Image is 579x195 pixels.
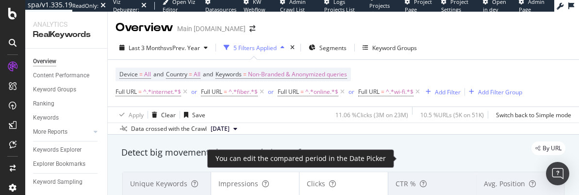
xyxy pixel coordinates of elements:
[177,24,246,34] div: Main [DOMAIN_NAME]
[335,111,408,119] div: 11.06 % Clicks ( 3M on 23M )
[131,124,207,133] div: Data crossed with the Crawl
[33,29,99,40] div: RealKeywords
[116,107,144,123] button: Apply
[116,19,173,36] div: Overview
[278,88,299,96] span: Full URL
[224,88,227,96] span: =
[33,71,89,81] div: Content Performance
[348,87,354,96] button: or
[139,70,143,78] span: =
[203,70,213,78] span: and
[33,145,100,155] a: Keywords Explorer
[33,113,59,123] div: Keywords
[305,85,338,99] span: ^.*online.*$
[531,142,565,155] div: legacy label
[492,107,571,123] button: Switch back to Simple mode
[161,111,176,119] div: Clear
[33,145,82,155] div: Keywords Explorer
[33,113,100,123] a: Keywords
[119,70,138,78] span: Device
[129,44,166,52] span: Last 3 Months
[130,179,187,188] span: Unique Keywords
[381,88,384,96] span: =
[211,124,230,133] span: 2025 Aug. 3rd
[189,70,192,78] span: =
[307,179,325,188] span: Clicks
[543,145,562,151] span: By URL
[386,85,414,99] span: ^.*wi-fi.*$
[33,56,100,67] a: Overview
[319,44,347,52] span: Segments
[396,179,416,188] span: CTR %
[33,177,100,187] a: Keyword Sampling
[243,70,247,78] span: =
[33,99,54,109] div: Ranking
[33,71,100,81] a: Content Performance
[33,127,91,137] a: More Reports
[435,88,461,96] div: Add Filter
[194,68,200,81] span: All
[229,85,258,99] span: ^.*fiber.*$
[249,25,255,32] div: arrow-right-arrow-left
[33,159,100,169] a: Explorer Bookmarks
[129,111,144,119] div: Apply
[288,43,297,53] div: times
[191,87,197,96] button: or
[496,111,571,119] div: Switch back to Simple mode
[116,40,212,55] button: Last 3 MonthsvsPrev. Year
[372,44,417,52] div: Keyword Groups
[33,159,85,169] div: Explorer Bookmarks
[215,154,386,163] div: You can edit the compared period in the Date Picker
[143,85,181,99] span: ^.*internet.*$
[369,2,390,17] span: Projects List
[218,179,258,188] span: Impressions
[33,56,56,67] div: Overview
[33,99,100,109] a: Ranking
[420,111,484,119] div: 10.5 % URLs ( 5K on 51K )
[546,162,569,185] div: Open Intercom Messenger
[33,85,100,95] a: Keyword Groups
[205,6,236,13] span: Datasources
[478,88,522,96] div: Add Filter Group
[201,88,222,96] span: Full URL
[358,88,380,96] span: Full URL
[233,44,277,52] div: 5 Filters Applied
[484,179,525,188] span: Avg. Position
[300,88,304,96] span: =
[248,68,347,81] span: Non-Branded & Anonymized queries
[116,88,137,96] span: Full URL
[33,177,83,187] div: Keyword Sampling
[359,40,421,55] button: Keyword Groups
[33,85,76,95] div: Keyword Groups
[153,70,164,78] span: and
[465,86,522,98] button: Add Filter Group
[180,107,205,123] button: Save
[207,123,241,135] button: [DATE]
[305,40,350,55] button: Segments
[215,70,242,78] span: Keywords
[166,70,187,78] span: Country
[166,44,200,52] span: vs Prev. Year
[33,127,67,137] div: More Reports
[72,2,99,10] div: ReadOnly:
[33,19,99,29] div: Analytics
[192,111,205,119] div: Save
[138,88,142,96] span: =
[144,68,151,81] span: All
[148,107,176,123] button: Clear
[220,40,288,55] button: 5 Filters Applied
[268,87,274,96] button: or
[422,86,461,98] button: Add Filter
